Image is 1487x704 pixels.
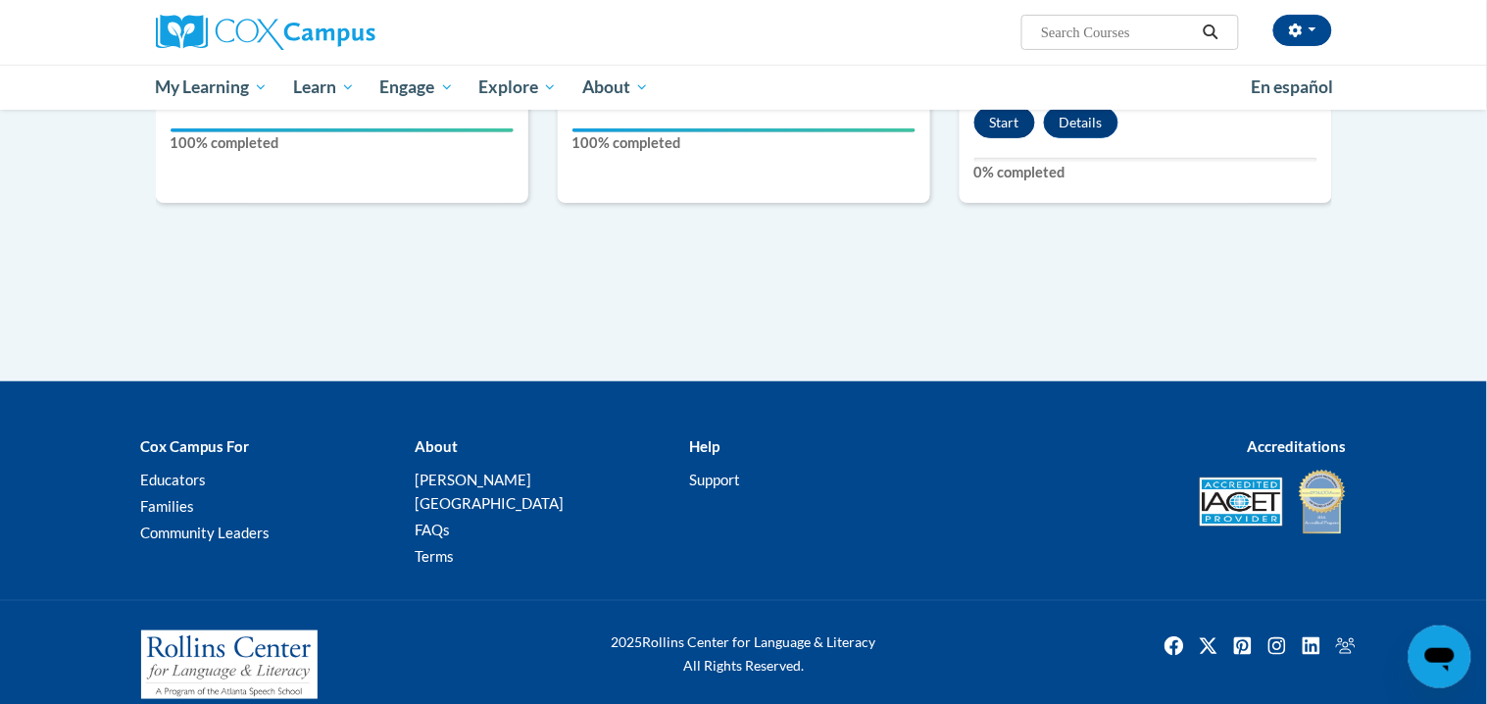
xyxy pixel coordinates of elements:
div: Your progress [171,128,514,132]
div: Rollins Center for Language & Literacy All Rights Reserved. [538,630,950,678]
span: My Learning [155,75,268,99]
span: En español [1252,76,1334,97]
label: 0% completed [974,162,1317,183]
span: Explore [478,75,557,99]
a: Facebook [1159,630,1190,662]
label: 100% completed [171,132,514,154]
a: Community Leaders [141,524,271,541]
img: Facebook group icon [1330,630,1362,662]
a: En español [1239,67,1347,108]
button: Start [974,107,1035,138]
a: Explore [466,65,570,110]
a: Learn [280,65,368,110]
img: Facebook icon [1159,630,1190,662]
label: 100% completed [572,132,916,154]
a: Linkedin [1296,630,1327,662]
img: Cox Campus [156,15,375,50]
a: My Learning [143,65,281,110]
a: Pinterest [1227,630,1259,662]
span: About [582,75,649,99]
a: Engage [368,65,467,110]
div: Your progress [572,128,916,132]
img: Instagram icon [1262,630,1293,662]
a: Instagram [1262,630,1293,662]
button: Details [1044,107,1118,138]
b: About [415,437,458,455]
button: Search [1196,21,1225,44]
img: LinkedIn icon [1296,630,1327,662]
a: Support [689,471,740,488]
button: Account Settings [1273,15,1332,46]
img: Pinterest icon [1227,630,1259,662]
div: Main menu [126,65,1362,110]
img: Accredited IACET® Provider [1200,478,1283,527]
b: Cox Campus For [141,437,250,455]
a: Terms [415,547,454,565]
span: 2025 [612,633,643,650]
a: About [570,65,662,110]
a: Families [141,497,195,515]
input: Search Courses [1039,21,1196,44]
a: Facebook Group [1330,630,1362,662]
a: FAQs [415,521,450,538]
img: Twitter icon [1193,630,1224,662]
b: Accreditations [1248,437,1347,455]
b: Help [689,437,719,455]
a: [PERSON_NAME][GEOGRAPHIC_DATA] [415,471,564,512]
span: Engage [380,75,454,99]
a: Educators [141,471,207,488]
a: Cox Campus [156,15,528,50]
img: IDA® Accredited [1298,468,1347,536]
iframe: Button to launch messaging window [1409,626,1471,688]
a: Twitter [1193,630,1224,662]
span: Learn [293,75,355,99]
img: Rollins Center for Language & Literacy - A Program of the Atlanta Speech School [141,630,318,699]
